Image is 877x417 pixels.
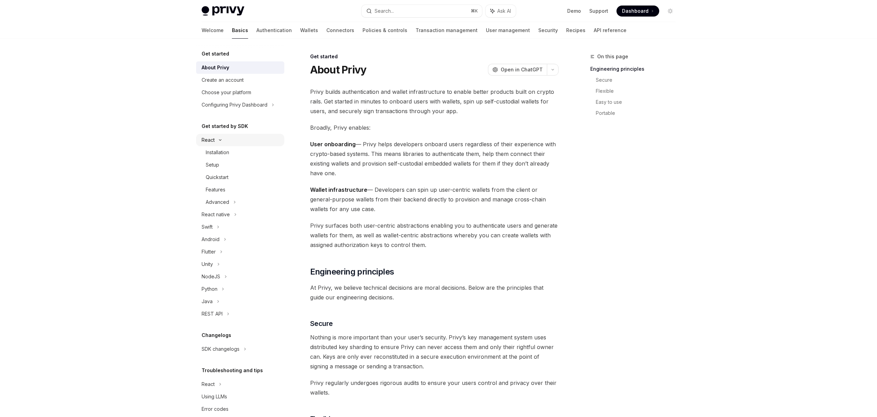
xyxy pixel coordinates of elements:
div: Using LLMs [202,393,227,401]
a: Transaction management [416,22,478,39]
h5: Changelogs [202,331,231,339]
a: Authentication [256,22,292,39]
h5: Troubleshooting and tips [202,366,263,375]
a: Engineering principles [590,63,681,75]
a: API reference [594,22,626,39]
span: Secure [310,319,333,328]
a: Demo [567,8,581,14]
a: User management [486,22,530,39]
a: Easy to use [596,97,681,108]
span: Privy builds authentication and wallet infrastructure to enable better products built on crypto r... [310,87,559,116]
a: Recipes [566,22,585,39]
span: Broadly, Privy enables: [310,123,559,132]
a: Portable [596,108,681,119]
a: Using LLMs [196,390,284,403]
a: Features [196,183,284,196]
h1: About Privy [310,63,367,76]
div: Unity [202,260,213,268]
strong: User onboarding [310,141,356,148]
div: React [202,136,215,144]
div: REST API [202,310,223,318]
div: NodeJS [202,272,220,281]
h5: Get started by SDK [202,122,248,130]
span: Nothing is more important than your user’s security. Privy’s key management system uses distribut... [310,332,559,371]
div: Android [202,235,220,244]
button: Open in ChatGPT [488,64,547,76]
a: Support [589,8,608,14]
div: Get started [310,53,559,60]
a: Dashboard [616,6,659,17]
div: Swift [202,223,213,231]
a: Flexible [596,86,681,97]
span: At Privy, we believe technical decisions are moral decisions. Below are the principles that guide... [310,283,559,302]
a: Installation [196,146,284,159]
a: Choose your platform [196,86,284,99]
span: Open in ChatGPT [501,66,543,73]
div: Advanced [206,198,229,206]
a: Welcome [202,22,224,39]
a: Setup [196,159,284,171]
div: Search... [375,7,394,15]
span: — Privy helps developers onboard users regardless of their experience with crypto-based systems. ... [310,139,559,178]
span: Engineering principles [310,266,394,277]
div: Features [206,186,225,194]
h5: Get started [202,50,229,58]
div: Flutter [202,248,216,256]
span: Privy regularly undergoes rigorous audits to ensure your users control and privacy over their wal... [310,378,559,397]
div: About Privy [202,63,229,72]
a: Quickstart [196,171,284,183]
a: Connectors [326,22,354,39]
div: React native [202,210,230,219]
span: ⌘ K [471,8,478,14]
a: Basics [232,22,248,39]
button: Ask AI [486,5,516,17]
div: Java [202,297,213,306]
a: Policies & controls [363,22,407,39]
a: Error codes [196,403,284,415]
strong: Wallet infrastructure [310,186,367,193]
button: Toggle dark mode [665,6,676,17]
span: Ask AI [497,8,511,14]
span: On this page [597,52,628,61]
a: Wallets [300,22,318,39]
div: SDK changelogs [202,345,239,353]
div: React [202,380,215,388]
div: Installation [206,148,229,157]
div: Configuring Privy Dashboard [202,101,267,109]
div: Quickstart [206,173,228,181]
a: Security [538,22,558,39]
img: light logo [202,6,244,16]
div: Choose your platform [202,88,251,97]
div: Create an account [202,76,244,84]
span: Privy surfaces both user-centric abstractions enabling you to authenticate users and generate wal... [310,221,559,250]
button: Search...⌘K [361,5,482,17]
a: Secure [596,75,681,86]
a: Create an account [196,74,284,86]
div: Error codes [202,405,228,413]
div: Setup [206,161,219,169]
a: About Privy [196,61,284,74]
span: — Developers can spin up user-centric wallets from the client or general-purpose wallets from the... [310,185,559,214]
div: Python [202,285,217,293]
span: Dashboard [622,8,649,14]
